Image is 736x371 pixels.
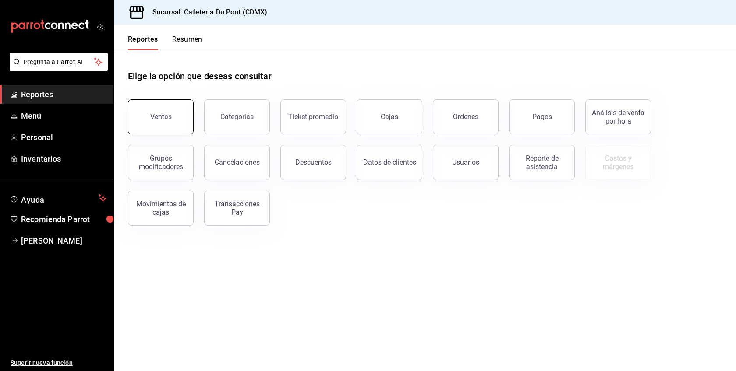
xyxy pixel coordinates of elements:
[433,99,499,134] button: Órdenes
[21,110,106,122] span: Menú
[21,131,106,143] span: Personal
[21,213,106,225] span: Recomienda Parrot
[128,191,194,226] button: Movimientos de cajas
[6,64,108,73] a: Pregunta a Parrot AI
[515,154,569,171] div: Reporte de asistencia
[220,113,254,121] div: Categorías
[591,154,645,171] div: Costos y márgenes
[21,153,106,165] span: Inventarios
[585,99,651,134] button: Análisis de venta por hora
[11,358,106,367] span: Sugerir nueva función
[452,158,479,166] div: Usuarios
[280,99,346,134] button: Ticket promedio
[24,57,94,67] span: Pregunta a Parrot AI
[128,35,158,50] button: Reportes
[288,113,338,121] div: Ticket promedio
[10,53,108,71] button: Pregunta a Parrot AI
[215,158,260,166] div: Cancelaciones
[150,113,172,121] div: Ventas
[128,99,194,134] button: Ventas
[363,158,416,166] div: Datos de clientes
[509,145,575,180] button: Reporte de asistencia
[210,200,264,216] div: Transacciones Pay
[381,112,399,122] div: Cajas
[591,109,645,125] div: Análisis de venta por hora
[134,200,188,216] div: Movimientos de cajas
[145,7,267,18] h3: Sucursal: Cafeteria Du Pont (CDMX)
[357,99,422,134] a: Cajas
[128,35,202,50] div: navigation tabs
[21,88,106,100] span: Reportes
[204,99,270,134] button: Categorías
[21,235,106,247] span: [PERSON_NAME]
[134,154,188,171] div: Grupos modificadores
[204,191,270,226] button: Transacciones Pay
[532,113,552,121] div: Pagos
[433,145,499,180] button: Usuarios
[128,145,194,180] button: Grupos modificadores
[280,145,346,180] button: Descuentos
[96,23,103,30] button: open_drawer_menu
[453,113,478,121] div: Órdenes
[509,99,575,134] button: Pagos
[21,193,95,204] span: Ayuda
[172,35,202,50] button: Resumen
[128,70,272,83] h1: Elige la opción que deseas consultar
[204,145,270,180] button: Cancelaciones
[295,158,332,166] div: Descuentos
[585,145,651,180] button: Contrata inventarios para ver este reporte
[357,145,422,180] button: Datos de clientes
